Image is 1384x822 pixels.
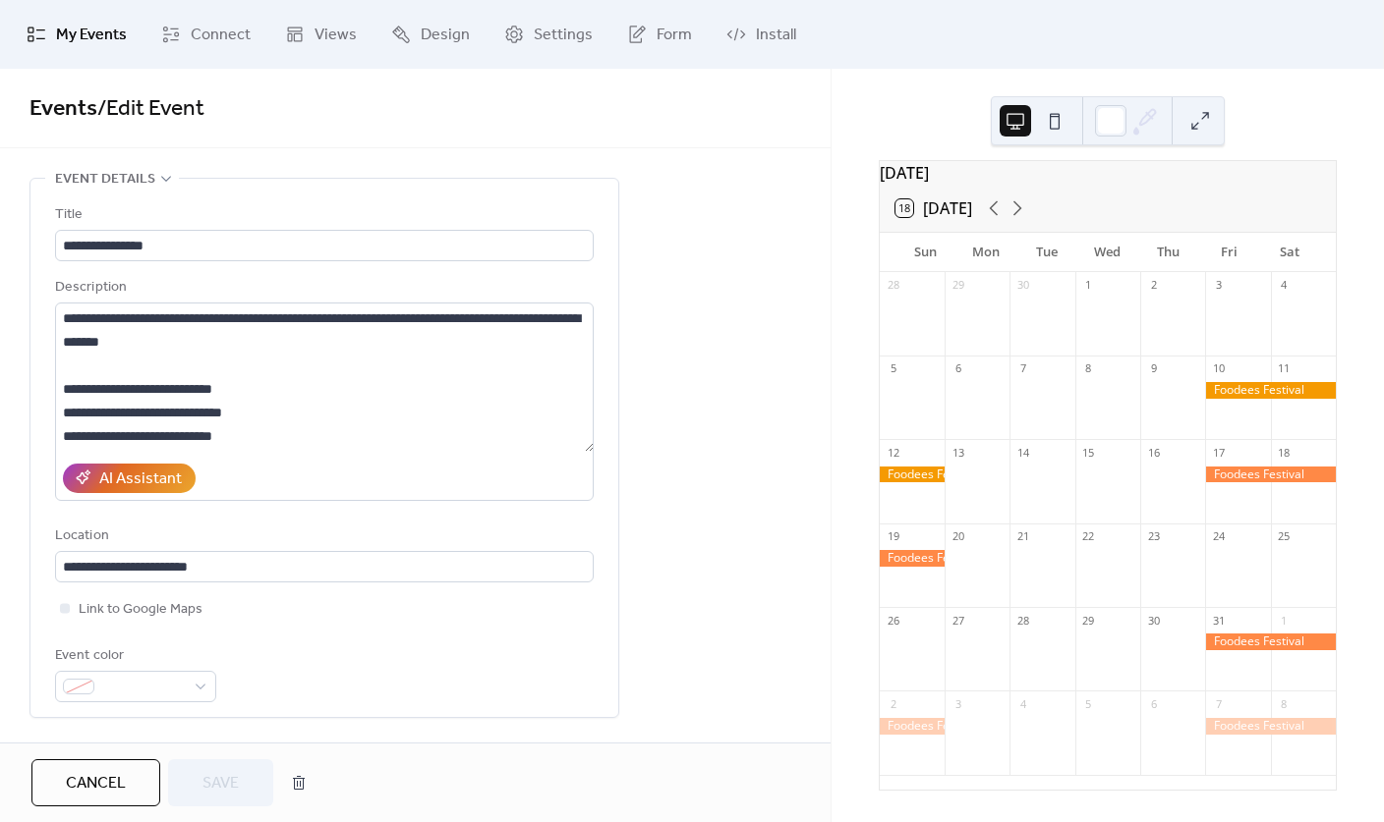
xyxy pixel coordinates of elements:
span: Cancel [66,772,126,795]
div: 10 [1211,361,1226,376]
div: Foodees Festival [1205,633,1336,650]
a: Events [29,87,97,131]
div: 3 [1211,278,1226,293]
div: 29 [951,278,965,293]
div: 8 [1081,361,1096,376]
div: 23 [1146,529,1161,544]
div: 7 [1015,361,1030,376]
div: 7 [1211,696,1226,711]
div: 27 [951,613,965,628]
div: 1 [1277,613,1292,628]
div: 3 [951,696,965,711]
a: Connect [146,8,265,61]
a: Design [376,8,485,61]
span: Form [657,24,692,47]
div: Title [55,203,590,227]
div: 18 [1277,445,1292,460]
div: 4 [1015,696,1030,711]
a: Views [270,8,372,61]
div: 17 [1211,445,1226,460]
div: 5 [1081,696,1096,711]
span: Views [315,24,357,47]
div: 5 [886,361,900,376]
div: 12 [886,445,900,460]
span: Design [421,24,470,47]
div: 20 [951,529,965,544]
div: Thu [1138,233,1199,272]
div: 4 [1277,278,1292,293]
div: 21 [1015,529,1030,544]
div: Mon [956,233,1017,272]
div: 14 [1015,445,1030,460]
div: 11 [1277,361,1292,376]
div: Tue [1016,233,1077,272]
a: Install [712,8,811,61]
span: Date and time [55,740,155,763]
a: My Events [12,8,142,61]
div: 28 [886,278,900,293]
div: 9 [1146,361,1161,376]
div: Foodees Festival [1205,382,1336,399]
div: Foodees Festival [1205,718,1336,735]
div: 31 [1211,613,1226,628]
div: Fri [1199,233,1260,272]
div: Foodees Festival [880,466,945,483]
span: Install [756,24,796,47]
div: Foodees Festival [880,550,945,567]
button: AI Assistant [63,464,196,493]
div: 28 [1015,613,1030,628]
div: Event color [55,644,212,668]
span: Settings [534,24,593,47]
div: 6 [1146,696,1161,711]
div: 15 [1081,445,1096,460]
div: 16 [1146,445,1161,460]
a: Settings [490,8,607,61]
div: Sun [895,233,956,272]
div: 8 [1277,696,1292,711]
div: Wed [1077,233,1138,272]
div: 13 [951,445,965,460]
span: Link to Google Maps [79,598,202,622]
div: 19 [886,529,900,544]
div: 2 [1146,278,1161,293]
div: 1 [1081,278,1096,293]
div: Foodees Festival [880,718,945,735]
div: 25 [1277,529,1292,544]
span: Event details [55,168,155,192]
span: My Events [56,24,127,47]
div: 30 [1146,613,1161,628]
a: Form [612,8,707,61]
button: 18[DATE] [889,194,979,222]
div: 24 [1211,529,1226,544]
div: [DATE] [880,161,1336,185]
div: 22 [1081,529,1096,544]
div: Foodees Festival [1205,466,1336,483]
div: 30 [1015,278,1030,293]
div: Description [55,276,590,300]
div: Sat [1259,233,1320,272]
div: 2 [886,696,900,711]
div: 29 [1081,613,1096,628]
span: / Edit Event [97,87,204,131]
span: Connect [191,24,251,47]
div: 26 [886,613,900,628]
button: Cancel [31,759,160,806]
div: Location [55,524,590,548]
div: AI Assistant [99,467,182,491]
div: 6 [951,361,965,376]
